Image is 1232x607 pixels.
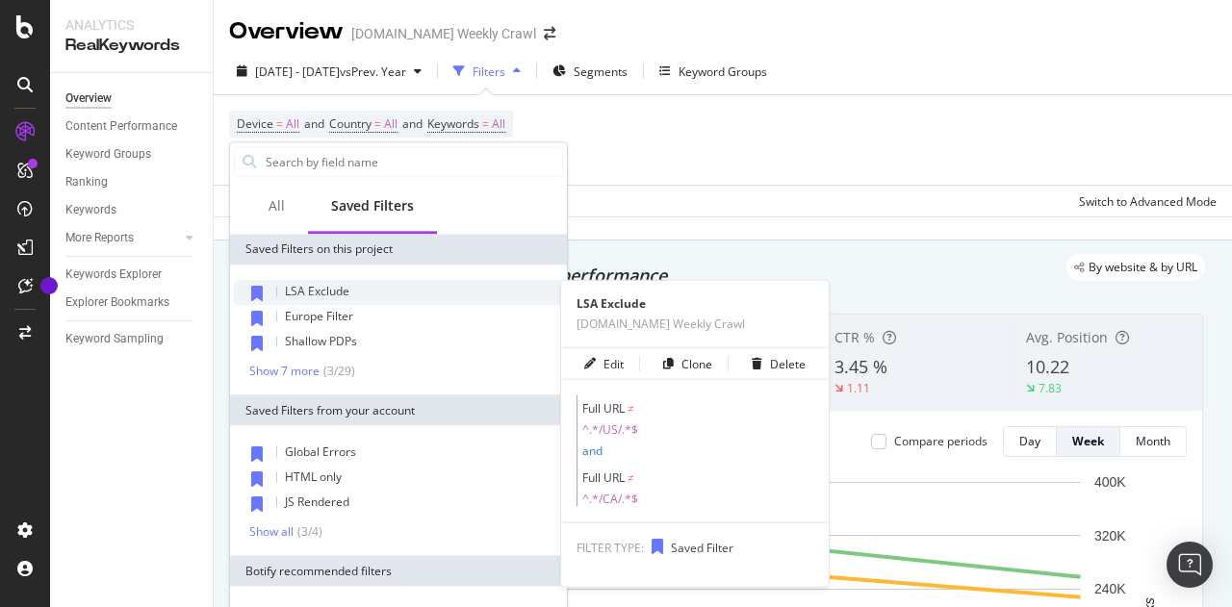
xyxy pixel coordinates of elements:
div: Overview [65,89,112,109]
div: Explorer Bookmarks [65,292,169,313]
div: Ranking [65,172,108,192]
span: and [582,443,603,459]
button: Segments [545,56,635,87]
span: ≠ [628,400,634,417]
div: Analytics [65,15,197,35]
span: and [304,115,324,132]
button: Filters [446,56,528,87]
div: 7.83 [1039,380,1062,396]
div: Saved Filters from your account [230,394,567,425]
div: Open Intercom Messenger [1167,542,1213,588]
button: Delete [744,348,806,379]
div: Delete [770,355,806,371]
a: Keyword Sampling [65,329,199,349]
span: Device [237,115,273,132]
div: More Reports [65,228,134,248]
div: Content Performance [65,116,177,137]
span: and [402,115,423,132]
a: Content Performance [65,116,199,137]
div: Overview [229,15,344,48]
span: By website & by URL [1089,262,1197,273]
div: Botify recommended filters [230,556,567,587]
span: Keywords [427,115,479,132]
a: Keywords [65,200,199,220]
div: ( 3 / 4 ) [294,523,322,540]
div: Filters [473,63,505,80]
text: 320K [1094,528,1126,544]
div: Month [1136,433,1170,449]
span: Country [329,115,372,132]
button: Month [1120,426,1187,457]
div: [DOMAIN_NAME] Weekly Crawl [561,316,829,332]
div: Keyword Groups [65,144,151,164]
span: = [374,115,381,132]
div: Clone [681,355,712,371]
a: Keyword Groups [65,144,199,164]
span: ^.*/CA/.*$ [582,492,813,507]
a: Ranking [65,172,199,192]
div: Compare periods [894,433,988,449]
button: Keyword Groups [652,56,775,87]
div: Keywords Explorer [65,265,162,285]
div: Switch to Advanced Mode [1079,193,1217,210]
span: LSA Exclude [285,283,349,299]
span: HTML only [285,468,342,485]
span: ^.*/US/.*$ [582,422,813,438]
div: Tooltip anchor [40,277,58,294]
a: Explorer Bookmarks [65,292,199,313]
span: 3.45 % [834,355,887,378]
span: Global Errors [285,443,356,460]
div: Keyword Sampling [65,329,164,349]
span: 10.22 [1026,355,1069,378]
a: Overview [65,89,199,109]
span: JS Rendered [285,493,349,510]
div: Edit [603,355,624,371]
button: Day [1003,426,1057,457]
div: Saved Filters on this project [230,234,567,265]
button: Switch to Advanced Mode [1071,186,1217,216]
button: [DATE] - [DATE]vsPrev. Year [229,56,429,87]
div: Keyword Groups [679,63,767,80]
span: CTR % [834,328,875,346]
button: Edit [577,348,624,379]
span: Shallow PDPs [285,333,357,349]
input: Search by field name [264,147,562,176]
div: Week [1072,433,1104,449]
text: 400K [1094,474,1126,490]
div: LSA Exclude [561,296,829,312]
span: All [492,111,505,138]
div: All [269,196,285,215]
div: legacy label [1066,254,1205,281]
span: = [482,115,489,132]
div: [DOMAIN_NAME] Weekly Crawl [351,24,536,43]
a: More Reports [65,228,180,248]
div: arrow-right-arrow-left [544,27,555,40]
span: Full URL [582,400,625,417]
span: Europe Filter [285,308,353,324]
span: ≠ [628,469,634,486]
span: FILTER TYPE: [577,540,644,556]
span: All [286,111,299,138]
div: 1.11 [847,380,870,396]
span: vs Prev. Year [340,63,406,80]
div: Saved Filters [331,196,414,215]
span: = [276,115,283,132]
div: Keywords [65,200,116,220]
div: Show 7 more [249,365,320,378]
button: Week [1057,426,1120,457]
span: Avg. Position [1026,328,1108,346]
span: All [384,111,398,138]
a: Keywords Explorer [65,265,199,285]
span: Full URL [582,469,625,486]
button: Clone [655,348,712,379]
div: Show all [249,525,294,539]
text: 240K [1094,581,1126,596]
span: Saved Filter [671,540,733,556]
span: Segments [574,63,628,80]
div: RealKeywords [65,35,197,57]
span: [DATE] - [DATE] [255,63,340,80]
div: ( 3 / 29 ) [320,363,355,379]
div: Day [1019,433,1040,449]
